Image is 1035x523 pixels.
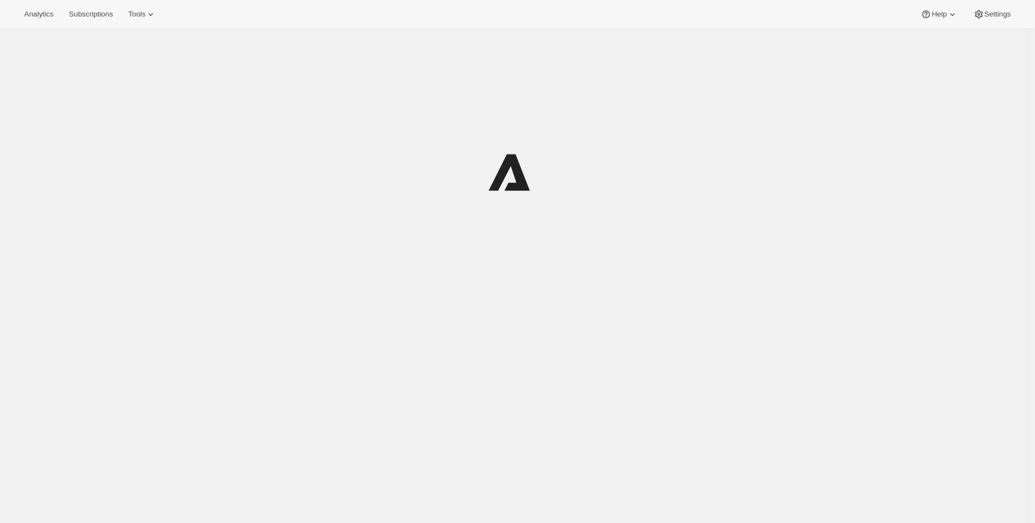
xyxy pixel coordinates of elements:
span: Settings [984,10,1011,19]
span: Tools [128,10,145,19]
button: Subscriptions [62,7,119,22]
span: Help [932,10,946,19]
button: Settings [967,7,1017,22]
span: Analytics [24,10,53,19]
span: Subscriptions [69,10,113,19]
button: Help [914,7,964,22]
button: Analytics [18,7,60,22]
button: Tools [122,7,163,22]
